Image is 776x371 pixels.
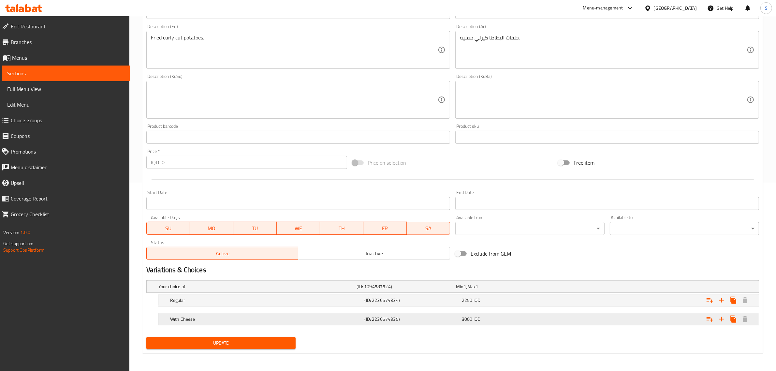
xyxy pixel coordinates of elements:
[146,222,190,235] button: SU
[146,265,759,275] h2: Variations & Choices
[716,294,727,306] button: Add new choice
[233,222,277,235] button: TU
[2,81,130,97] a: Full Menu View
[11,116,124,124] span: Choice Groups
[2,66,130,81] a: Sections
[7,69,124,77] span: Sections
[151,35,438,66] textarea: Fried curly cut potatoes.
[610,222,759,235] div: ​
[456,283,552,290] div: ,
[462,315,473,323] span: 3000
[3,228,19,237] span: Version:
[11,148,124,156] span: Promotions
[149,249,296,258] span: Active
[151,158,159,166] p: IQD
[11,38,124,46] span: Branches
[704,294,716,306] button: Add choice group
[11,163,124,171] span: Menu disclaimer
[727,294,739,306] button: Clone new choice
[11,179,124,187] span: Upsell
[11,132,124,140] span: Coupons
[170,297,362,304] h5: Regular
[765,5,768,12] span: S
[463,282,466,291] span: 1
[363,222,407,235] button: FR
[365,316,459,322] h5: (ID: 2236574335)
[357,283,453,290] h5: (ID: 1094587524)
[146,131,450,144] input: Please enter product barcode
[20,228,30,237] span: 1.0.0
[147,281,759,292] div: Expand
[366,224,404,233] span: FR
[3,239,33,248] span: Get support on:
[279,224,317,233] span: WE
[716,313,727,325] button: Add new choice
[149,224,187,233] span: SU
[301,249,447,258] span: Inactive
[146,247,299,260] button: Active
[146,337,296,349] button: Update
[739,313,751,325] button: Delete With Cheese
[298,247,450,260] button: Inactive
[727,313,739,325] button: Clone new choice
[409,224,447,233] span: SA
[190,222,233,235] button: MO
[152,339,290,347] span: Update
[320,222,363,235] button: TH
[7,101,124,109] span: Edit Menu
[365,297,459,304] h5: (ID: 2236574334)
[2,97,130,112] a: Edit Menu
[739,294,751,306] button: Delete Regular
[236,224,274,233] span: TU
[11,195,124,202] span: Coverage Report
[474,296,480,304] span: IQD
[583,4,623,12] div: Menu-management
[277,222,320,235] button: WE
[574,159,594,167] span: Free item
[7,85,124,93] span: Full Menu View
[654,5,697,12] div: [GEOGRAPHIC_DATA]
[368,159,406,167] span: Price on selection
[462,296,473,304] span: 2250
[158,283,354,290] h5: Your choice of:
[471,250,511,258] span: Exclude from GEM
[407,222,450,235] button: SA
[323,224,361,233] span: TH
[158,294,759,306] div: Expand
[158,313,759,325] div: Expand
[455,131,759,144] input: Please enter product sku
[467,282,476,291] span: Max
[704,313,716,325] button: Add choice group
[170,316,362,322] h5: With Cheese
[162,156,347,169] input: Please enter price
[193,224,231,233] span: MO
[455,222,605,235] div: ​
[11,210,124,218] span: Grocery Checklist
[460,35,747,66] textarea: حلقات البطاطا كيرلي مقلية.
[12,54,124,62] span: Menus
[11,22,124,30] span: Edit Restaurant
[476,282,478,291] span: 1
[3,246,45,254] a: Support.OpsPlatform
[456,282,463,291] span: Min
[474,315,480,323] span: IQD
